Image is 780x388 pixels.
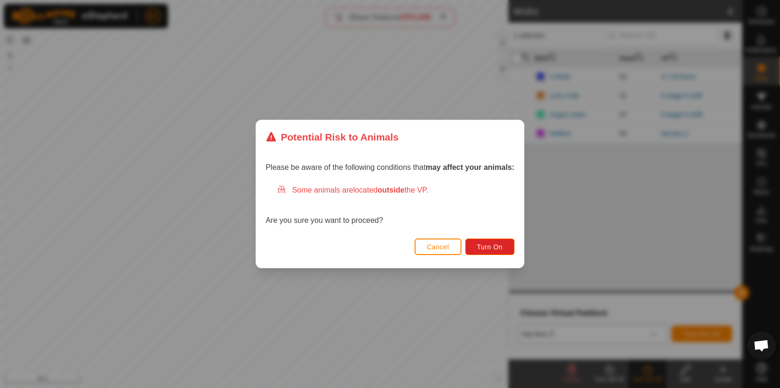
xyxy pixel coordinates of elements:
span: Please be aware of the following conditions that [266,163,514,171]
strong: may affect your animals: [425,163,514,171]
div: Potential Risk to Animals [266,130,399,144]
span: located the VP. [353,186,428,194]
button: Turn On [465,238,514,255]
span: Turn On [477,243,503,251]
strong: outside [378,186,405,194]
button: Cancel [415,238,461,255]
div: Some animals are [277,185,514,196]
span: Cancel [427,243,449,251]
a: Open chat [747,331,776,360]
div: Are you sure you want to proceed? [266,185,514,226]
